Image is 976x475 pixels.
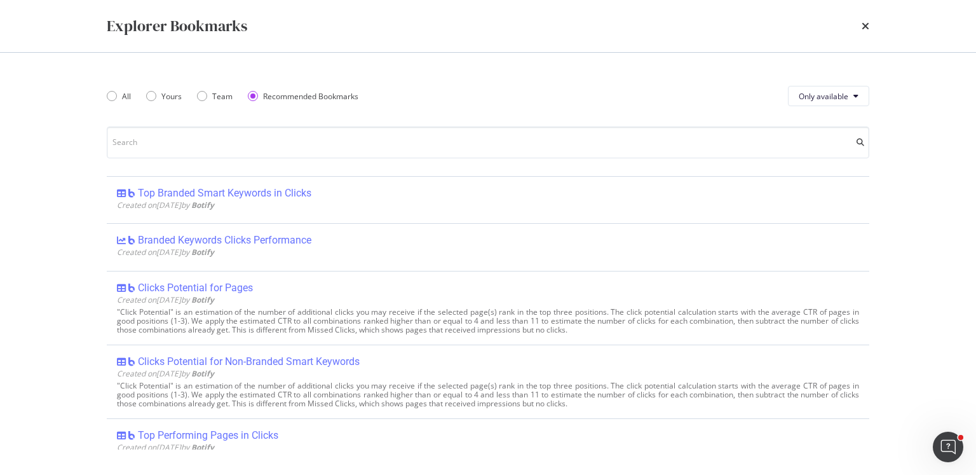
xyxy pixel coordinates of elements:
b: Botify [191,247,214,258]
input: Search [107,127,869,158]
div: Explorer Bookmarks [107,15,247,37]
span: Created on [DATE] by [117,294,214,305]
iframe: Intercom live chat [933,432,963,462]
span: Created on [DATE] by [117,247,214,258]
b: Botify [191,442,214,453]
div: Branded Keywords Clicks Performance [138,234,311,247]
span: Created on [DATE] by [117,442,214,453]
div: Clicks Potential for Non-Branded Smart Keywords [138,355,360,368]
div: All [107,91,131,102]
div: times [862,15,869,37]
div: All [122,91,131,102]
div: Top Performing Pages in Clicks [138,429,278,442]
span: Only available [799,91,848,102]
span: Created on [DATE] by [117,200,214,210]
div: "Click Potential" is an estimation of the number of additional clicks you may receive if the sele... [117,308,859,334]
div: Top Branded Smart Keywords in Clicks [138,187,311,200]
div: "Click Potential" is an estimation of the number of additional clicks you may receive if the sele... [117,382,859,408]
div: Team [197,91,233,102]
div: Clicks Potential for Pages [138,282,253,294]
button: Only available [788,86,869,106]
b: Botify [191,368,214,379]
div: Recommended Bookmarks [248,91,358,102]
div: Yours [161,91,182,102]
b: Botify [191,294,214,305]
div: Team [212,91,233,102]
div: Yours [146,91,182,102]
b: Botify [191,200,214,210]
div: Recommended Bookmarks [263,91,358,102]
span: Created on [DATE] by [117,368,214,379]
